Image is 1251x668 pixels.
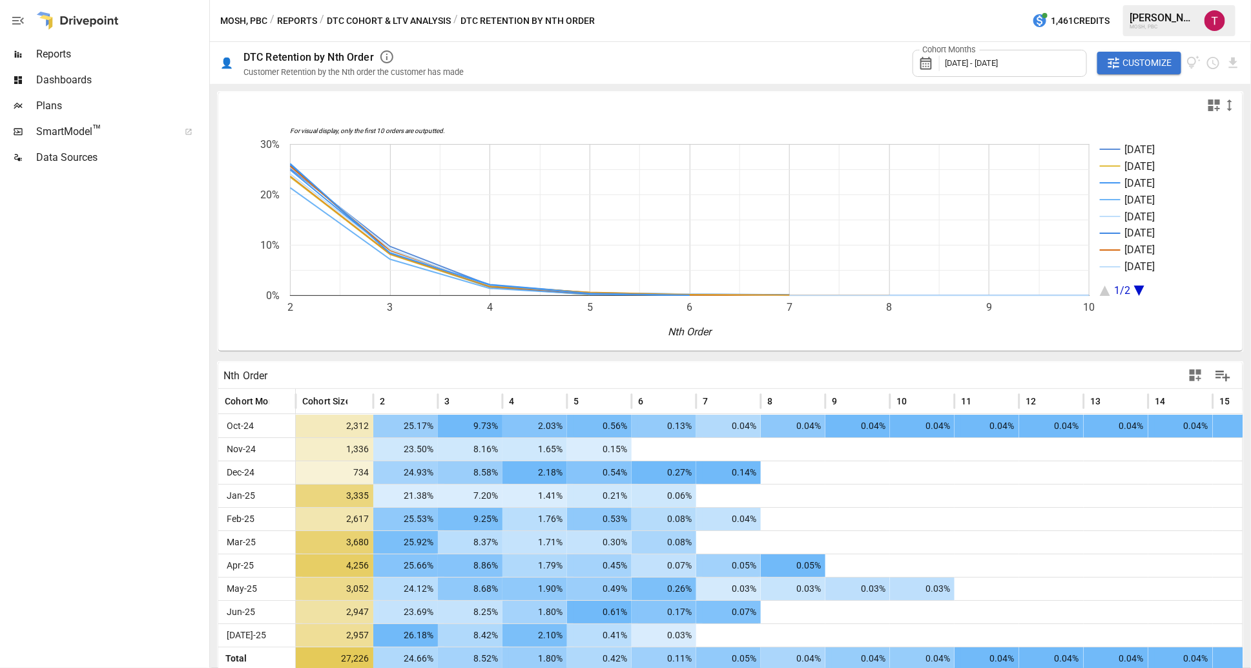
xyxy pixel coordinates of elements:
[1123,55,1172,71] span: Customize
[1124,143,1155,156] text: [DATE]
[444,415,500,437] span: 9.73%
[92,122,101,138] span: ™
[220,13,267,29] button: MOSH, PBC
[1102,392,1120,410] button: Sort
[302,415,371,437] span: 2,312
[1124,211,1155,223] text: [DATE]
[638,601,694,623] span: 0.17%
[380,485,435,507] span: 21.38%
[896,415,952,437] span: 0.04%
[380,601,435,623] span: 23.69%
[638,531,694,554] span: 0.08%
[638,485,694,507] span: 0.06%
[767,395,772,408] span: 8​
[1124,261,1155,273] text: [DATE]
[574,395,579,408] span: 5​
[1155,415,1210,437] span: 0.04%
[277,13,317,29] button: Reports
[290,128,445,136] text: For visual display, only the first 10 orders are outputted.
[638,395,643,408] span: 6​
[444,554,500,577] span: 8.86%
[225,508,289,530] span: Feb-25
[380,461,435,484] span: 24.93%
[645,392,663,410] button: Sort
[386,392,404,410] button: Sort
[896,578,952,600] span: 0.03%
[574,415,629,437] span: 0.56%
[260,138,280,151] text: 30%
[1204,10,1225,31] img: Tanner Flitter
[767,415,823,437] span: 0.04%
[220,57,233,69] div: 👤
[302,438,371,461] span: 1,336
[327,13,451,29] button: DTC Cohort & LTV Analysis
[709,392,727,410] button: Sort
[225,601,289,623] span: Jun-25
[444,578,500,600] span: 8.68%
[668,326,714,338] text: Nth Order
[225,578,289,600] span: May-25
[908,392,926,410] button: Sort
[703,508,758,530] span: 0.04%
[509,508,564,530] span: 1.76%
[509,624,564,647] span: 2.10%
[1026,415,1081,437] span: 0.04%
[509,601,564,623] span: 1.80%
[961,415,1017,437] span: 0.04%
[1090,415,1146,437] span: 0.04%
[302,554,371,577] span: 4,256
[444,531,500,554] span: 8.37%
[444,395,450,408] span: 3​
[302,601,371,623] span: 2,947
[574,438,629,461] span: 0.15%
[703,415,758,437] span: 0.04%
[574,508,629,530] span: 0.53%
[302,578,371,600] span: 3,052
[287,302,293,314] text: 2
[36,124,171,140] span: SmartModel
[509,438,564,461] span: 1.65%
[380,508,435,530] span: 25.53%
[302,508,371,530] span: 2,617
[1219,395,1230,408] span: 15​
[509,485,564,507] span: 1.41%
[218,118,1243,351] svg: A chart.
[302,395,351,408] span: Cohort Size
[703,578,758,600] span: 0.03%
[380,438,435,461] span: 23.50%
[574,601,629,623] span: 0.61%
[302,624,371,647] span: 2,957
[1155,395,1165,408] span: 14​
[774,392,792,410] button: Sort
[1084,302,1095,314] text: 10
[509,554,564,577] span: 1.79%
[973,392,991,410] button: Sort
[832,395,837,408] span: 9​
[509,415,564,437] span: 2.03%
[887,302,893,314] text: 8
[638,624,694,647] span: 0.03%
[703,461,758,484] span: 0.14%
[1130,12,1197,24] div: [PERSON_NAME]
[1097,52,1181,75] button: Customize
[838,392,856,410] button: Sort
[225,438,289,461] span: Nov-24
[225,624,289,647] span: [DATE]-25
[509,461,564,484] span: 2.18%
[638,578,694,600] span: 0.26%
[444,601,500,623] span: 8.25%
[271,392,289,410] button: Sort
[515,392,533,410] button: Sort
[380,624,435,647] span: 26.18%
[36,150,207,165] span: Data Sources
[349,392,367,410] button: Sort
[638,508,694,530] span: 0.08%
[266,289,280,302] text: 0%
[320,13,324,29] div: /
[946,58,998,68] span: [DATE] - [DATE]
[225,395,282,408] span: Cohort Month
[388,302,393,314] text: 3
[1124,244,1155,256] text: [DATE]
[380,578,435,600] span: 24.12%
